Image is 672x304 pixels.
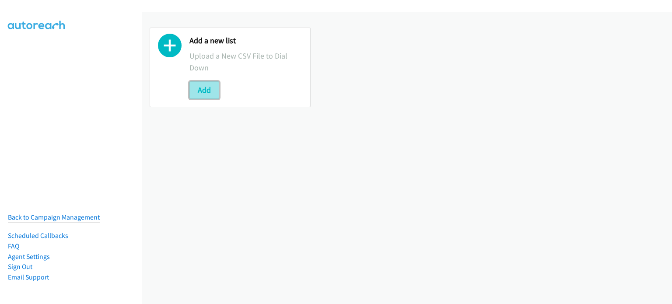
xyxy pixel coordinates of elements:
a: Scheduled Callbacks [8,231,68,240]
button: Add [189,81,219,99]
a: Email Support [8,273,49,281]
h2: Add a new list [189,36,302,46]
a: FAQ [8,242,19,250]
p: Upload a New CSV File to Dial Down [189,50,302,73]
a: Sign Out [8,262,32,271]
a: Back to Campaign Management [8,213,100,221]
a: Agent Settings [8,252,50,261]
